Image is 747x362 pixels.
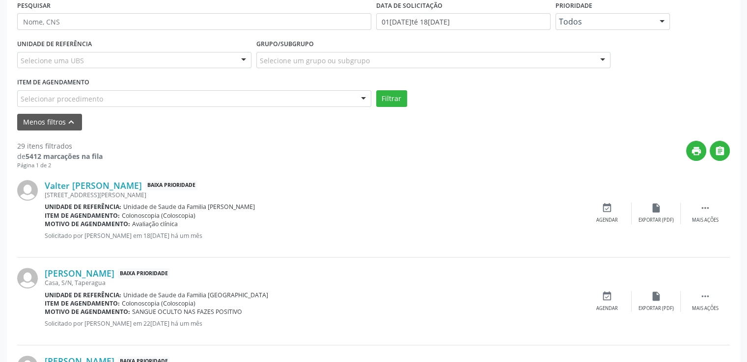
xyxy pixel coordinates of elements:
[651,291,662,302] i: insert_drive_file
[26,152,103,161] strong: 5412 marcações na fila
[651,203,662,213] i: insert_drive_file
[256,37,314,52] label: Grupo/Subgrupo
[691,146,702,156] i: print
[118,268,170,279] span: Baixa Prioridade
[602,291,612,302] i: event_available
[17,114,82,131] button: Menos filtroskeyboard_arrow_up
[132,220,178,228] span: Avaliação clínica
[17,75,89,90] label: Item de agendamento
[596,217,618,224] div: Agendar
[45,299,120,308] b: Item de agendamento:
[602,203,612,213] i: event_available
[45,180,142,191] a: Valter [PERSON_NAME]
[45,211,120,220] b: Item de agendamento:
[17,161,103,170] div: Página 1 de 2
[122,299,195,308] span: Colonoscopia (Coloscopia)
[596,305,618,312] div: Agendar
[17,180,38,201] img: img
[45,308,130,316] b: Motivo de agendamento:
[17,141,103,151] div: 29 itens filtrados
[692,217,719,224] div: Mais ações
[17,13,371,30] input: Nome, CNS
[710,141,730,161] button: 
[45,291,121,299] b: Unidade de referência:
[260,55,370,66] span: Selecione um grupo ou subgrupo
[66,117,77,128] i: keyboard_arrow_up
[17,37,92,52] label: UNIDADE DE REFERÊNCIA
[45,232,582,240] p: Solicitado por [PERSON_NAME] em 18[DATE] há um mês
[45,203,121,211] b: Unidade de referência:
[376,90,407,107] button: Filtrar
[123,291,268,299] span: Unidade de Saude da Familia [GEOGRAPHIC_DATA]
[145,181,197,191] span: Baixa Prioridade
[638,305,674,312] div: Exportar (PDF)
[45,319,582,328] p: Solicitado por [PERSON_NAME] em 22[DATE] há um mês
[45,268,114,279] a: [PERSON_NAME]
[132,308,242,316] span: SANGUE OCULTO NAS FAZES POSITIVO
[559,17,650,26] span: Todos
[45,220,130,228] b: Motivo de agendamento:
[17,268,38,288] img: img
[692,305,719,312] div: Mais ações
[122,211,195,220] span: Colonoscopia (Coloscopia)
[21,94,103,104] span: Selecionar procedimento
[45,279,582,287] div: Casa, S/N, Taperagua
[638,217,674,224] div: Exportar (PDF)
[700,203,711,213] i: 
[123,203,255,211] span: Unidade de Saude da Familia [PERSON_NAME]
[21,55,84,66] span: Selecione uma UBS
[45,191,582,199] div: [STREET_ADDRESS][PERSON_NAME]
[686,141,706,161] button: print
[17,151,103,161] div: de
[376,13,551,30] input: Selecione um intervalo
[700,291,711,302] i: 
[715,146,725,156] i: 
